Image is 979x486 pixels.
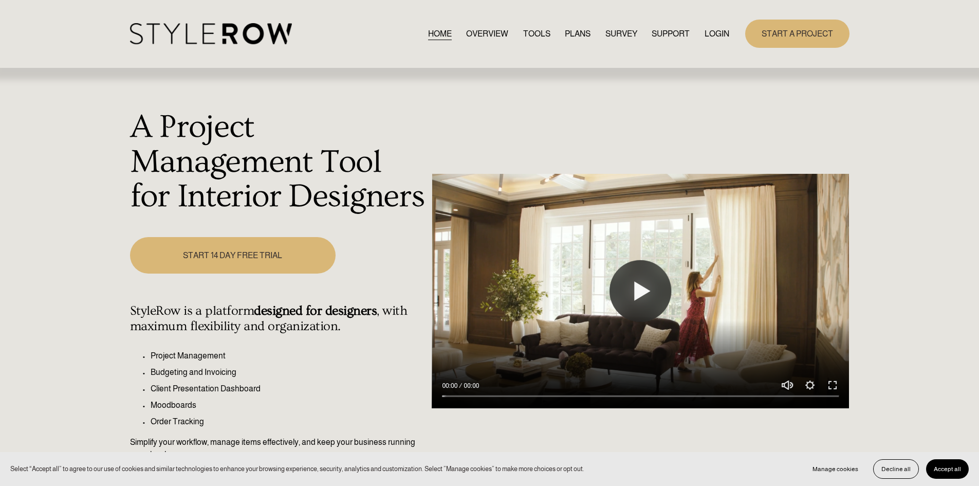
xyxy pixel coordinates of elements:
[130,110,427,214] h1: A Project Management Tool for Interior Designers
[130,23,292,44] img: StyleRow
[254,303,377,318] strong: designed for designers
[873,459,919,479] button: Decline all
[130,303,427,334] h4: StyleRow is a platform , with maximum flexibility and organization.
[130,436,427,461] p: Simplify your workflow, manage items effectively, and keep your business running seamlessly.
[151,383,427,395] p: Client Presentation Dashboard
[881,465,911,473] span: Decline all
[151,416,427,428] p: Order Tracking
[466,27,508,41] a: OVERVIEW
[812,465,858,473] span: Manage cookies
[652,27,690,41] a: folder dropdown
[565,27,590,41] a: PLANS
[605,27,637,41] a: SURVEY
[523,27,550,41] a: TOOLS
[442,393,839,400] input: Seek
[460,381,482,391] div: Duration
[652,28,690,40] span: SUPPORT
[130,237,336,274] a: START 14 DAY FREE TRIAL
[926,459,969,479] button: Accept all
[934,465,961,473] span: Accept all
[10,464,584,474] p: Select “Accept all” to agree to our use of cookies and similar technologies to enhance your brows...
[151,366,427,379] p: Budgeting and Invoicing
[705,27,729,41] a: LOGIN
[609,260,671,322] button: Play
[151,350,427,362] p: Project Management
[805,459,866,479] button: Manage cookies
[745,20,849,48] a: START A PROJECT
[151,399,427,411] p: Moodboards
[428,27,452,41] a: HOME
[442,381,460,391] div: Current time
